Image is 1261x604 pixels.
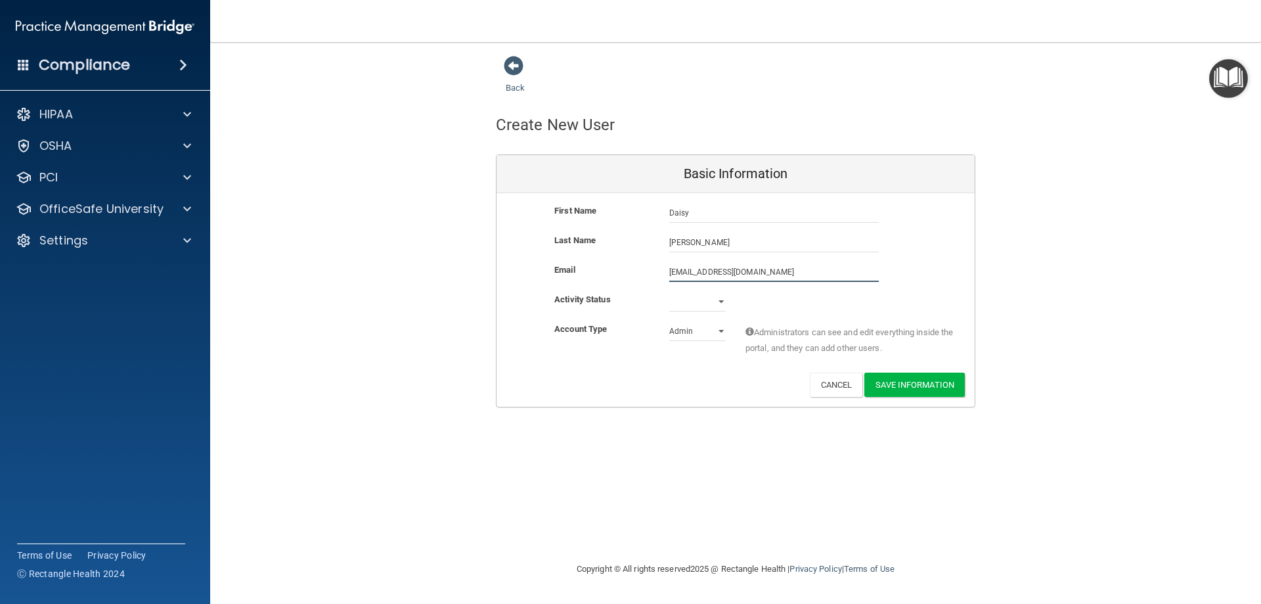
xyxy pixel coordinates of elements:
[39,233,88,248] p: Settings
[789,564,841,574] a: Privacy Policy
[554,324,607,334] b: Account Type
[506,67,525,93] a: Back
[554,235,596,245] b: Last Name
[39,106,73,122] p: HIPAA
[554,206,596,216] b: First Name
[17,549,72,562] a: Terms of Use
[844,564,895,574] a: Terms of Use
[39,138,72,154] p: OSHA
[497,155,975,193] div: Basic Information
[554,294,611,304] b: Activity Status
[39,56,130,74] h4: Compliance
[745,325,955,356] span: Administrators can see and edit everything inside the portal, and they can add other users.
[16,170,191,185] a: PCI
[1209,59,1248,98] button: Open Resource Center
[554,265,575,275] b: Email
[496,548,975,590] div: Copyright © All rights reserved 2025 @ Rectangle Health | |
[87,549,146,562] a: Privacy Policy
[39,170,58,185] p: PCI
[17,567,125,580] span: Ⓒ Rectangle Health 2024
[16,138,191,154] a: OSHA
[810,373,863,397] button: Cancel
[16,106,191,122] a: HIPAA
[496,116,615,133] h4: Create New User
[16,14,194,40] img: PMB logo
[864,373,965,397] button: Save Information
[16,233,191,248] a: Settings
[39,201,164,217] p: OfficeSafe University
[16,201,191,217] a: OfficeSafe University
